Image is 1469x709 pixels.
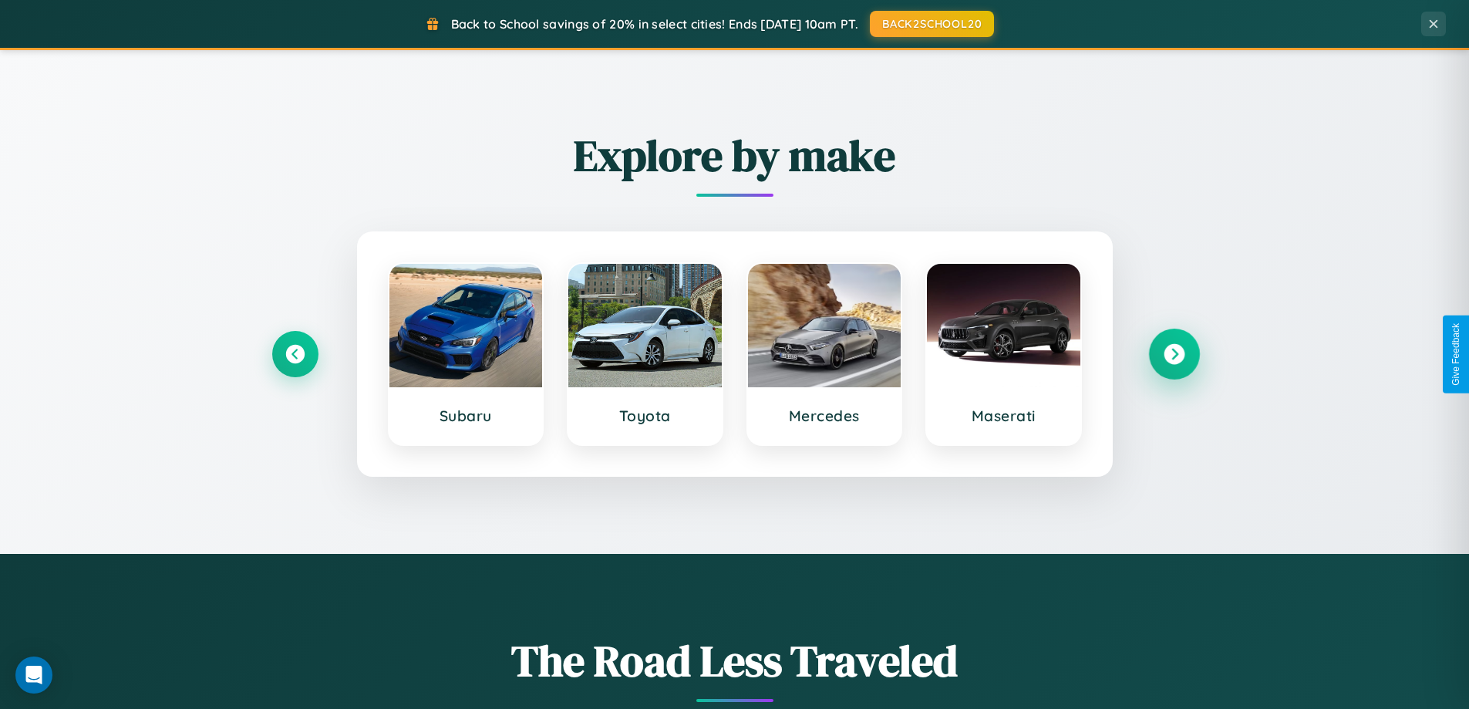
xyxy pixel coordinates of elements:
[1450,323,1461,386] div: Give Feedback
[405,407,527,425] h3: Subaru
[870,11,994,37] button: BACK2SCHOOL20
[451,16,858,32] span: Back to School savings of 20% in select cities! Ends [DATE] 10am PT.
[15,657,52,694] div: Open Intercom Messenger
[584,407,706,425] h3: Toyota
[942,407,1065,425] h3: Maserati
[763,407,886,425] h3: Mercedes
[272,126,1198,185] h2: Explore by make
[272,631,1198,690] h1: The Road Less Traveled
